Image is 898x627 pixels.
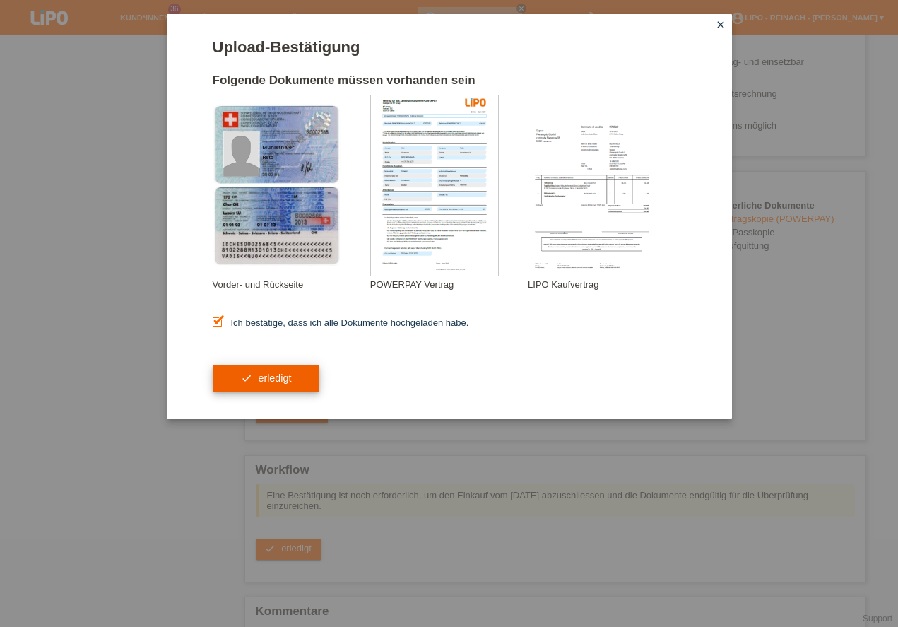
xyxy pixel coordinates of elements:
[213,279,370,290] div: Vorder- und Rückseite
[263,155,333,160] div: Reto
[213,95,341,276] img: upload_document_confirmation_type_id_swiss_empty.png
[465,98,486,107] img: 39073_print.png
[528,279,685,290] div: LIPO Kaufvertrag
[258,373,291,384] span: erledigt
[715,19,726,30] i: close
[223,131,260,177] img: swiss_id_photo_male.png
[263,144,333,151] div: Mühlethaler
[213,38,686,56] h1: Upload-Bestätigung
[213,317,469,328] label: Ich bestätige, dass ich alle Dokumente hochgeladen habe.
[213,74,686,95] h2: Folgende Dokumente müssen vorhanden sein
[528,95,656,276] img: upload_document_confirmation_type_receipt_generic.png
[371,95,498,276] img: upload_document_confirmation_type_contract_kkg_whitelabel.png
[241,373,252,384] i: check
[213,365,320,392] button: check erledigt
[711,18,730,34] a: close
[370,279,528,290] div: POWERPAY Vertrag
